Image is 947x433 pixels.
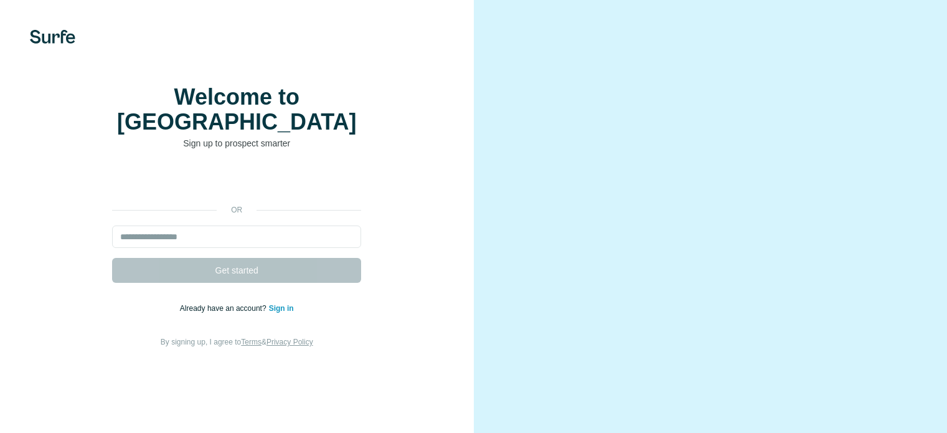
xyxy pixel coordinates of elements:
p: Sign up to prospect smarter [112,137,361,150]
a: Terms [241,338,261,346]
p: or [217,204,257,216]
img: Surfe's logo [30,30,75,44]
span: By signing up, I agree to & [161,338,313,346]
iframe: Sign in with Google Button [106,168,367,196]
h1: Welcome to [GEOGRAPHIC_DATA] [112,85,361,135]
a: Privacy Policy [266,338,313,346]
a: Sign in [269,304,294,313]
span: Already have an account? [180,304,269,313]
